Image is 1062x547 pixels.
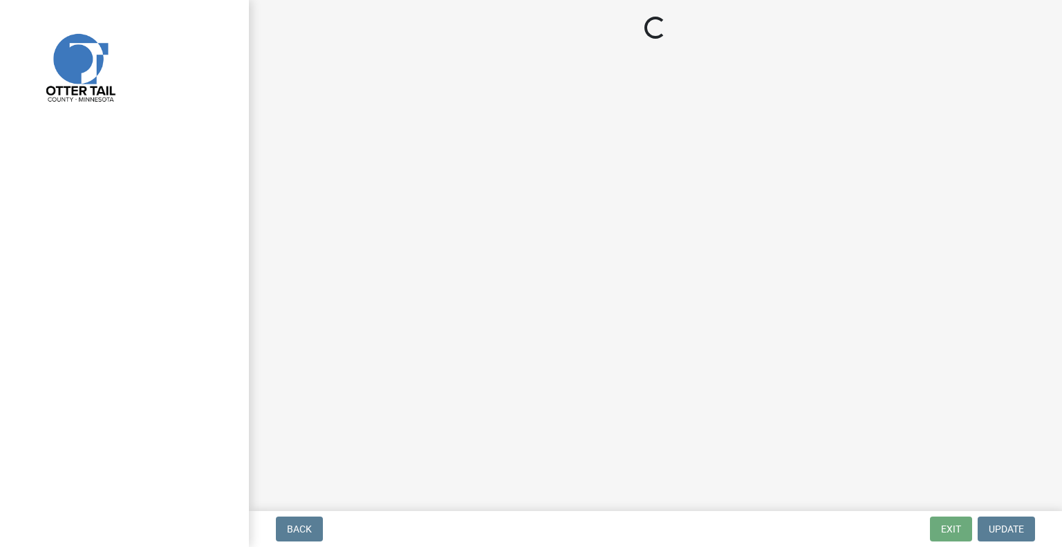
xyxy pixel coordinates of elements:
[978,517,1035,541] button: Update
[276,517,323,541] button: Back
[989,523,1024,535] span: Update
[930,517,972,541] button: Exit
[28,15,131,118] img: Otter Tail County, Minnesota
[287,523,312,535] span: Back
